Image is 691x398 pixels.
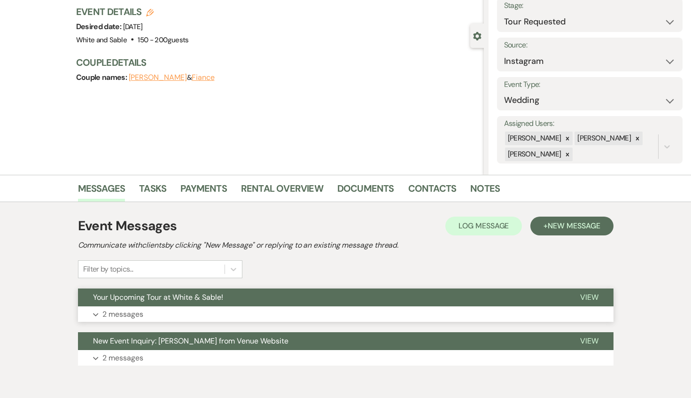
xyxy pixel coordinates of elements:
[78,240,613,251] h2: Communicate with clients by clicking "New Message" or replying to an existing message thread.
[76,56,474,69] h3: Couple Details
[93,292,223,302] span: Your Upcoming Tour at White & Sable!
[580,292,598,302] span: View
[470,181,500,202] a: Notes
[78,289,565,306] button: Your Upcoming Tour at White & Sable!
[102,308,143,320] p: 2 messages
[580,336,598,346] span: View
[139,181,166,202] a: Tasks
[575,132,632,145] div: [PERSON_NAME]
[83,264,133,275] div: Filter by topics...
[548,221,600,231] span: New Message
[76,72,129,82] span: Couple names:
[102,352,143,364] p: 2 messages
[337,181,394,202] a: Documents
[505,148,563,161] div: [PERSON_NAME]
[504,78,675,92] label: Event Type:
[505,132,563,145] div: [PERSON_NAME]
[180,181,227,202] a: Payments
[241,181,323,202] a: Rental Overview
[458,221,509,231] span: Log Message
[76,22,123,31] span: Desired date:
[565,289,613,306] button: View
[192,74,215,81] button: Fiance
[445,217,522,235] button: Log Message
[129,74,187,81] button: [PERSON_NAME]
[504,117,675,131] label: Assigned Users:
[78,350,613,366] button: 2 messages
[504,39,675,52] label: Source:
[123,22,143,31] span: [DATE]
[565,332,613,350] button: View
[76,35,127,45] span: White and Sable
[408,181,457,202] a: Contacts
[473,31,481,40] button: Close lead details
[78,216,177,236] h1: Event Messages
[129,73,215,82] span: &
[76,5,189,18] h3: Event Details
[138,35,188,45] span: 150 - 200 guests
[78,332,565,350] button: New Event Inquiry: [PERSON_NAME] from Venue Website
[78,306,613,322] button: 2 messages
[93,336,288,346] span: New Event Inquiry: [PERSON_NAME] from Venue Website
[530,217,613,235] button: +New Message
[78,181,125,202] a: Messages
